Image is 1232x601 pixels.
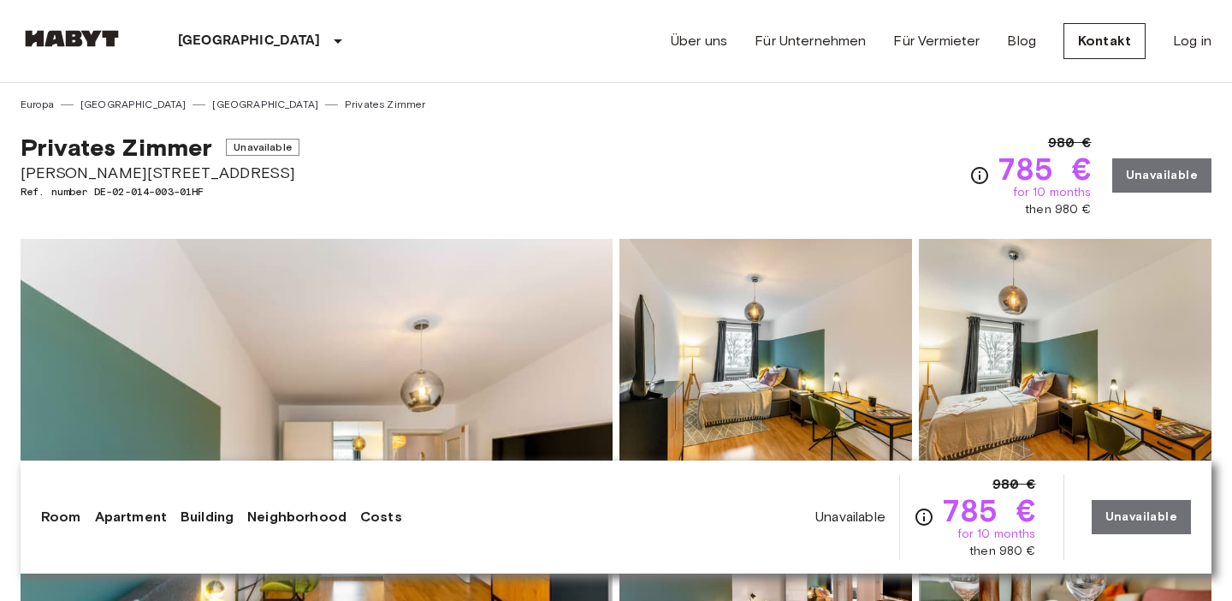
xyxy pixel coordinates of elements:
[21,97,54,112] a: Europa
[969,165,990,186] svg: Check cost overview for full price breakdown. Please note that discounts apply to new joiners onl...
[178,31,321,51] p: [GEOGRAPHIC_DATA]
[21,184,299,199] span: Ref. number DE-02-014-003-01HF
[1013,184,1092,201] span: for 10 months
[21,133,212,162] span: Privates Zimmer
[755,31,866,51] a: Für Unternehmen
[247,507,346,527] a: Neighborhood
[1173,31,1211,51] a: Log in
[992,474,1036,495] span: 980 €
[619,239,912,463] img: Picture of unit DE-02-014-003-01HF
[181,507,234,527] a: Building
[95,507,167,527] a: Apartment
[919,239,1211,463] img: Picture of unit DE-02-014-003-01HF
[997,153,1092,184] span: 785 €
[21,30,123,47] img: Habyt
[969,543,1036,560] span: then 980 €
[1007,31,1036,51] a: Blog
[914,507,934,527] svg: Check cost overview for full price breakdown. Please note that discounts apply to new joiners onl...
[360,507,402,527] a: Costs
[345,97,425,112] a: Privates Zimmer
[41,507,81,527] a: Room
[893,31,980,51] a: Für Vermieter
[1025,201,1092,218] span: then 980 €
[80,97,187,112] a: [GEOGRAPHIC_DATA]
[671,31,727,51] a: Über uns
[957,526,1036,543] span: for 10 months
[1063,23,1146,59] a: Kontakt
[941,495,1036,526] span: 785 €
[21,162,299,184] span: [PERSON_NAME][STREET_ADDRESS]
[1048,133,1092,153] span: 980 €
[815,508,885,527] span: Unavailable
[212,97,318,112] a: [GEOGRAPHIC_DATA]
[226,139,299,156] span: Unavailable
